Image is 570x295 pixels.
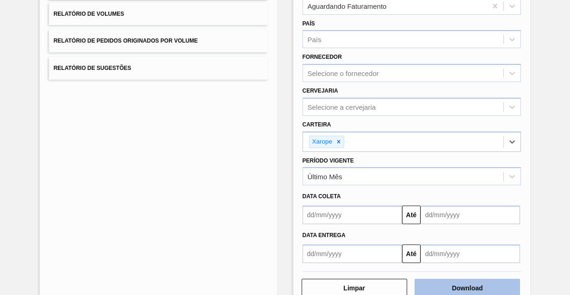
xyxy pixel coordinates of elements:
[303,54,342,60] label: Fornecedor
[308,36,322,44] div: País
[421,206,520,224] input: dd/mm/yyyy
[54,65,131,71] span: Relatório de Sugestões
[54,11,124,17] span: Relatório de Volumes
[303,20,315,27] label: País
[310,136,334,148] div: Xarope
[421,245,520,263] input: dd/mm/yyyy
[303,245,402,263] input: dd/mm/yyyy
[308,103,376,111] div: Selecione a cervejaria
[308,173,342,181] div: Último Mês
[402,245,421,263] button: Até
[49,30,268,52] button: Relatório de Pedidos Originados por Volume
[402,206,421,224] button: Até
[303,232,346,239] span: Data entrega
[308,2,387,10] div: Aguardando Faturamento
[303,206,402,224] input: dd/mm/yyyy
[303,121,331,128] label: Carteira
[49,57,268,80] button: Relatório de Sugestões
[308,69,379,77] div: Selecione o fornecedor
[54,38,198,44] span: Relatório de Pedidos Originados por Volume
[303,157,354,164] label: Período Vigente
[49,3,268,25] button: Relatório de Volumes
[303,193,341,200] span: Data coleta
[303,88,338,94] label: Cervejaria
